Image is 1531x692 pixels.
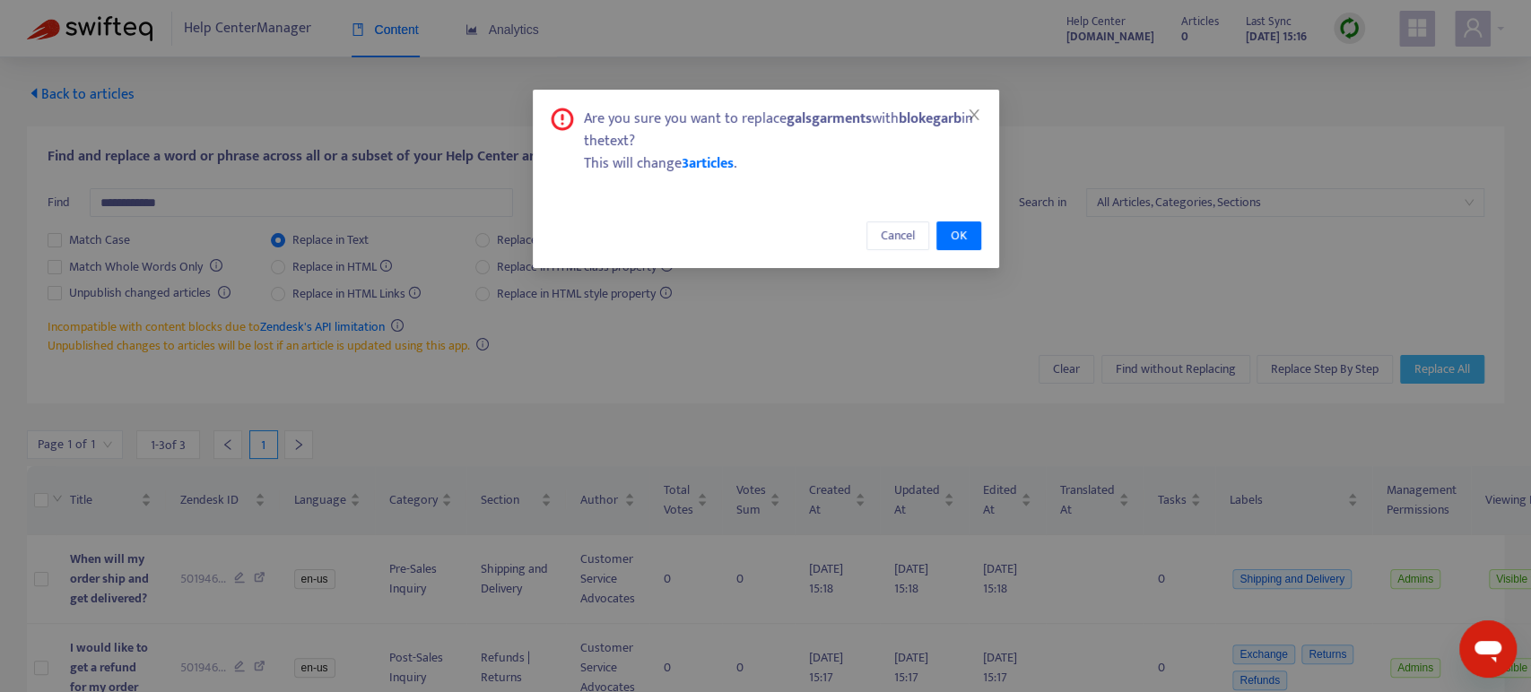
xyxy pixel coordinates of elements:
[866,221,929,250] button: Cancel
[899,107,961,131] b: blokegarb
[964,105,984,125] button: Close
[951,226,967,246] span: OK
[967,108,981,122] span: close
[1459,620,1517,678] iframe: Button to launch messaging window
[881,226,915,246] span: Cancel
[787,107,872,131] b: galsgarments
[584,108,981,152] div: Are you sure you want to replace with in the text ?
[682,151,734,176] span: 3 articles
[936,221,981,250] button: OK
[584,152,981,175] div: This will change .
